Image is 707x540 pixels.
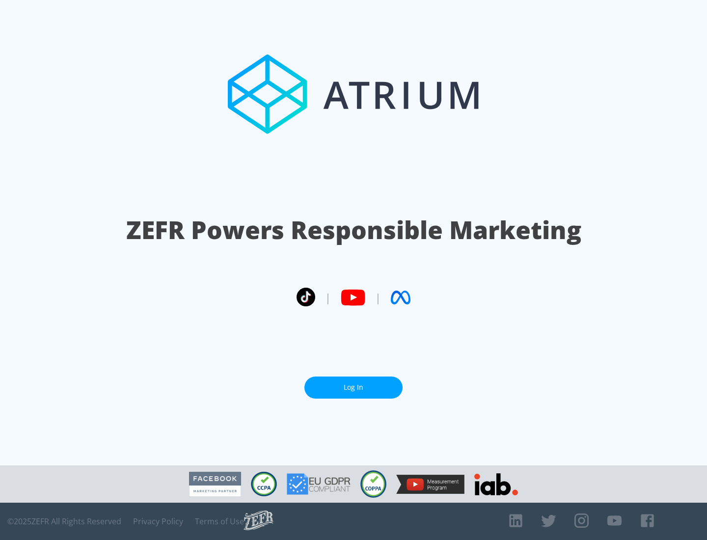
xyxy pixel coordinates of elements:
a: Terms of Use [195,516,244,526]
img: CCPA Compliant [251,472,277,496]
span: © 2025 ZEFR All Rights Reserved [7,516,121,526]
img: YouTube Measurement Program [396,475,464,494]
a: Log In [304,377,403,399]
img: IAB [474,473,518,495]
img: GDPR Compliant [287,473,351,495]
a: Privacy Policy [133,516,183,526]
span: | [375,290,381,305]
img: Facebook Marketing Partner [189,472,241,497]
h1: ZEFR Powers Responsible Marketing [126,213,581,247]
span: | [325,290,331,305]
img: COPPA Compliant [360,470,386,498]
